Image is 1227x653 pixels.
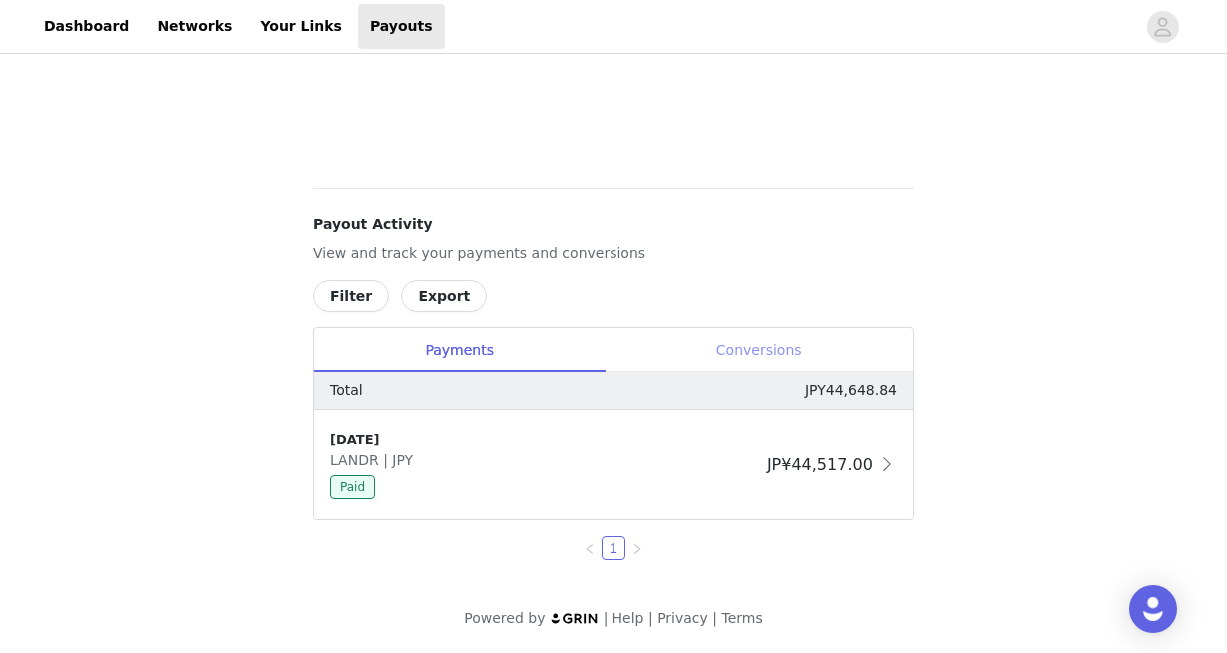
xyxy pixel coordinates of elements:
div: [DATE] [330,430,759,450]
button: Export [401,280,487,312]
a: Payouts [358,4,445,49]
button: Filter [313,280,389,312]
span: JP¥44,517.00 [767,455,873,474]
li: 1 [602,536,625,560]
div: clickable-list-item [314,410,913,519]
span: Paid [330,475,375,499]
span: | [604,610,609,626]
span: LANDR | JPY [330,452,421,468]
img: logo [550,612,600,625]
p: View and track your payments and conversions [313,243,914,264]
span: Powered by [464,610,545,626]
h4: Payout Activity [313,214,914,235]
a: Networks [145,4,244,49]
span: | [648,610,653,626]
a: Privacy [657,610,708,626]
a: Your Links [248,4,354,49]
a: Help [613,610,644,626]
div: Payments [314,328,605,373]
li: Previous Page [578,536,602,560]
a: 1 [603,537,624,559]
p: Total [330,380,363,401]
i: icon: right [631,543,643,555]
i: icon: left [584,543,596,555]
a: Terms [721,610,762,626]
p: JPY44,648.84 [805,380,897,401]
div: avatar [1153,11,1172,43]
li: Next Page [625,536,649,560]
a: Dashboard [32,4,141,49]
div: Conversions [605,328,913,373]
div: Open Intercom Messenger [1129,585,1177,633]
span: | [712,610,717,626]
